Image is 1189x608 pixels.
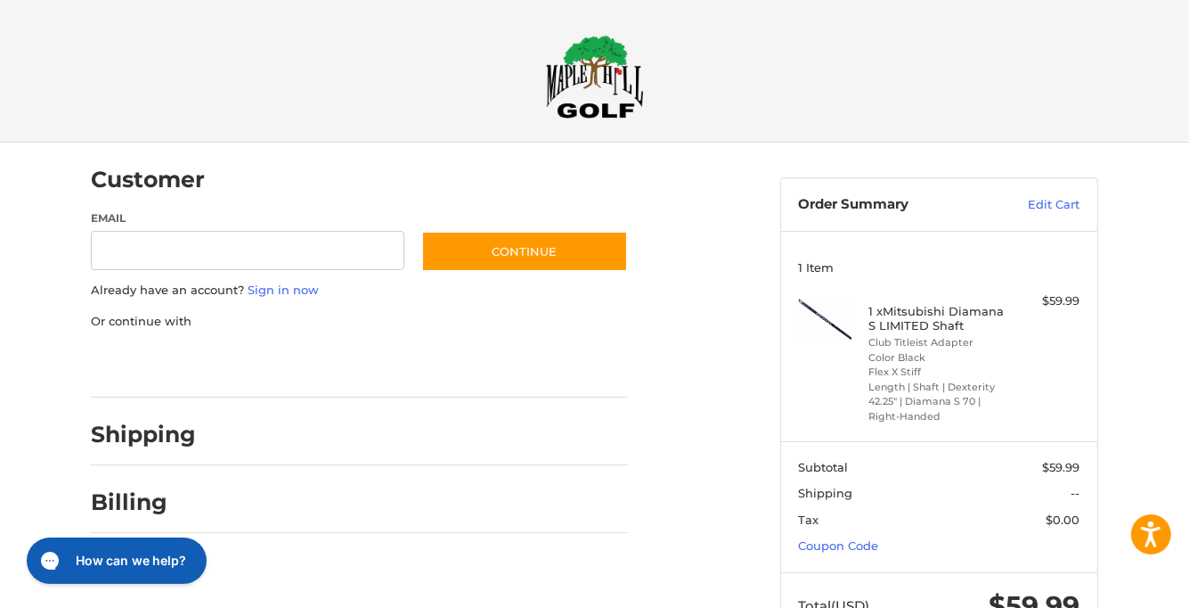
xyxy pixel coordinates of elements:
[91,166,205,193] h2: Customer
[546,35,644,119] img: Maple Hill Golf
[91,421,196,448] h2: Shipping
[91,210,404,226] label: Email
[799,513,819,527] span: Tax
[1010,292,1080,310] div: $59.99
[869,380,1006,424] li: Length | Shaft | Dexterity 42.25" | Diamana S 70 | Right-Handed
[421,231,628,272] button: Continue
[869,365,1006,380] li: Flex X Stiff
[1046,513,1080,527] span: $0.00
[1042,560,1189,608] iframe: Google Customer Reviews
[91,489,195,516] h2: Billing
[990,196,1080,214] a: Edit Cart
[86,348,219,380] iframe: PayPal-paypal
[869,335,1006,350] li: Club Titleist Adapter
[1043,460,1080,474] span: $59.99
[799,260,1080,275] h3: 1 Item
[1071,486,1080,500] span: --
[799,538,879,553] a: Coupon Code
[91,313,628,331] p: Or continue with
[18,531,211,590] iframe: Gorgias live chat messenger
[869,304,1006,333] h4: 1 x Mitsubishi Diamana S LIMITED Shaft
[799,196,990,214] h3: Order Summary
[869,350,1006,366] li: Color Black
[387,348,521,380] iframe: PayPal-venmo
[91,282,628,300] p: Already have an account?
[236,348,370,380] iframe: PayPal-paylater
[799,486,853,500] span: Shipping
[248,283,319,297] a: Sign in now
[799,460,849,474] span: Subtotal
